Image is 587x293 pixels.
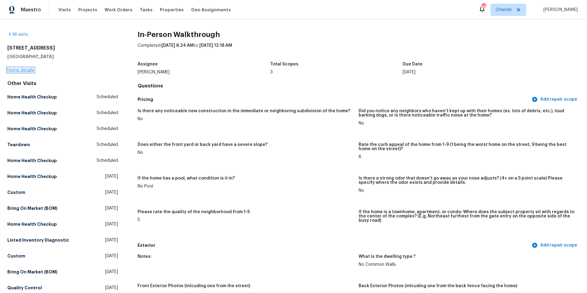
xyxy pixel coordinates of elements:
h5: If the home has a pool, what condition is it in? [138,176,235,180]
div: No [138,117,354,121]
h5: Assignee [138,62,158,66]
h5: Teardown [7,142,30,148]
h4: Questions [138,83,580,89]
span: Scheduled [97,110,118,116]
h5: Exterior [138,242,530,249]
h5: [GEOGRAPHIC_DATA] [7,54,118,60]
h5: Is there any noticeable new construction in the immediate or neighboring subdivision of the home? [138,109,350,113]
h5: Home Health Checkup [7,110,57,116]
a: Home Health CheckupScheduled [7,107,118,118]
h5: Did you notice any neighbors who haven't kept up with their homes (ex. lots of debris, etc.), lou... [359,109,575,117]
h2: [STREET_ADDRESS] [7,45,118,51]
h5: Is there a strong odor that doesn't go away as your nose adjusts? (4+ on a 5 point scale) Please ... [359,176,575,185]
div: 8 [359,155,575,159]
span: Scheduled [97,142,118,148]
a: Home details [7,68,34,72]
div: [DATE] [403,70,535,74]
button: Add repair scope [530,240,580,251]
span: [DATE] 8:24 AM [161,43,194,48]
span: [DATE] [105,173,118,180]
h5: Please rate the quality of the neighborhood from 1-5 [138,210,250,214]
div: No Common Walls [359,262,575,267]
a: Bring On Market (BOM)[DATE] [7,266,118,277]
a: TeardownScheduled [7,139,118,150]
span: Scheduled [97,126,118,132]
a: Custom[DATE] [7,250,118,261]
a: Home Health CheckupScheduled [7,91,118,102]
h5: Front Exterior Photos (inlcuding one from the street) [138,284,250,288]
h5: Does either the front yard or back yard have a severe slope? [138,143,268,147]
h5: Rate the curb appeal of the home from 1-9 (1 being the worst home on the street, 9 being the best... [359,143,575,151]
div: Completed: to [138,43,580,58]
h5: Pricing [138,96,530,103]
span: [DATE] [105,205,118,211]
a: Home Health Checkup[DATE] [7,171,118,182]
h5: Bring On Market (BOM) [7,269,57,275]
span: [PERSON_NAME] [541,7,578,13]
span: [DATE] [105,221,118,227]
span: [DATE] 12:18 AM [199,43,232,48]
button: Add repair scope [530,94,580,105]
a: Home Health CheckupScheduled [7,123,118,134]
h5: What is the dwelling type ? [359,254,415,259]
a: Custom[DATE] [7,187,118,198]
h5: Total Scopes [270,62,298,66]
div: 49 [482,4,486,10]
h5: Custom [7,189,25,195]
span: Scheduled [97,158,118,164]
span: [DATE] [105,253,118,259]
a: Listed Inventory Diagnostic[DATE] [7,235,118,246]
div: No [359,121,575,125]
h5: Bring On Market (BOM) [7,205,57,211]
span: [DATE] [105,237,118,243]
div: Other Visits [7,80,118,87]
div: 3 [270,70,403,74]
span: Visits [58,7,71,13]
h5: Quality Control [7,285,42,291]
span: [DATE] [105,285,118,291]
span: Add repair scope [533,96,577,103]
h5: Home Health Checkup [7,94,57,100]
span: Scheduled [97,94,118,100]
h5: Custom [7,253,25,259]
div: 5 [138,218,354,222]
div: No Pool [138,184,354,188]
h5: If the home is a townhome, apartment, or condo: Where does the subject property sit with regards ... [359,210,575,223]
h5: Due Date [403,62,423,66]
div: [PERSON_NAME] [138,70,270,74]
span: Properties [160,7,184,13]
h5: Home Health Checkup [7,173,57,180]
span: Add repair scope [533,242,577,249]
a: Home Health CheckupScheduled [7,155,118,166]
a: Bring On Market (BOM)[DATE] [7,203,118,214]
span: Maestro [21,7,41,13]
h5: Home Health Checkup [7,126,57,132]
h5: Home Health Checkup [7,221,57,227]
h5: Home Health Checkup [7,158,57,164]
h2: In-Person Walkthrough [138,32,580,38]
div: No [359,188,575,193]
a: Home Health Checkup[DATE] [7,219,118,230]
a: All visits [7,32,28,37]
h5: Listed Inventory Diagnostic [7,237,69,243]
div: No [138,150,354,155]
span: Projects [78,7,97,13]
span: Orlando [496,7,512,13]
span: [DATE] [105,189,118,195]
span: Tasks [140,8,153,12]
span: [DATE] [105,269,118,275]
h5: Back Exterior Photos (inlcuding one from the back fence facing the home) [359,284,517,288]
h5: Notes: [138,254,152,259]
span: Geo Assignments [191,7,231,13]
span: Work Orders [105,7,132,13]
